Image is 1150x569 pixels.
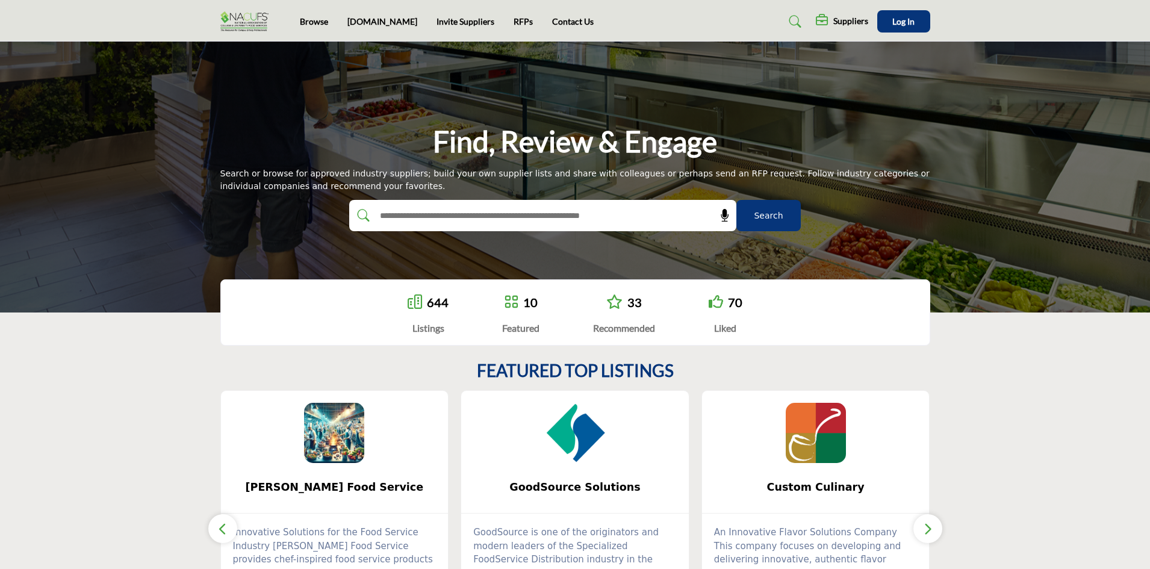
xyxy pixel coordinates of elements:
[239,471,430,503] b: Schwan's Food Service
[514,16,533,26] a: RFPs
[877,10,930,33] button: Log In
[702,471,930,503] a: Custom Culinary
[816,14,868,29] div: Suppliers
[523,295,538,309] a: 10
[408,321,449,335] div: Listings
[220,11,275,31] img: Site Logo
[479,479,671,495] span: GoodSource Solutions
[220,167,930,193] div: Search or browse for approved industry suppliers; build your own supplier lists and share with co...
[347,16,417,26] a: [DOMAIN_NAME]
[709,294,723,309] i: Go to Liked
[479,471,671,503] b: GoodSource Solutions
[754,210,783,222] span: Search
[786,403,846,463] img: Custom Culinary
[427,295,449,309] a: 644
[504,294,518,311] a: Go to Featured
[593,321,655,335] div: Recommended
[833,16,868,26] h5: Suppliers
[461,471,689,503] a: GoodSource Solutions
[437,16,494,26] a: Invite Suppliers
[502,321,539,335] div: Featured
[433,123,717,160] h1: Find, Review & Engage
[627,295,642,309] a: 33
[304,403,364,463] img: Schwan's Food Service
[736,200,801,231] button: Search
[720,479,912,495] span: Custom Culinary
[892,16,915,26] span: Log In
[552,16,594,26] a: Contact Us
[239,479,430,495] span: [PERSON_NAME] Food Service
[300,16,328,26] a: Browse
[777,12,809,31] a: Search
[709,321,742,335] div: Liked
[477,361,674,381] h2: FEATURED TOP LISTINGS
[728,295,742,309] a: 70
[720,471,912,503] b: Custom Culinary
[221,471,449,503] a: [PERSON_NAME] Food Service
[545,403,605,463] img: GoodSource Solutions
[606,294,623,311] a: Go to Recommended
